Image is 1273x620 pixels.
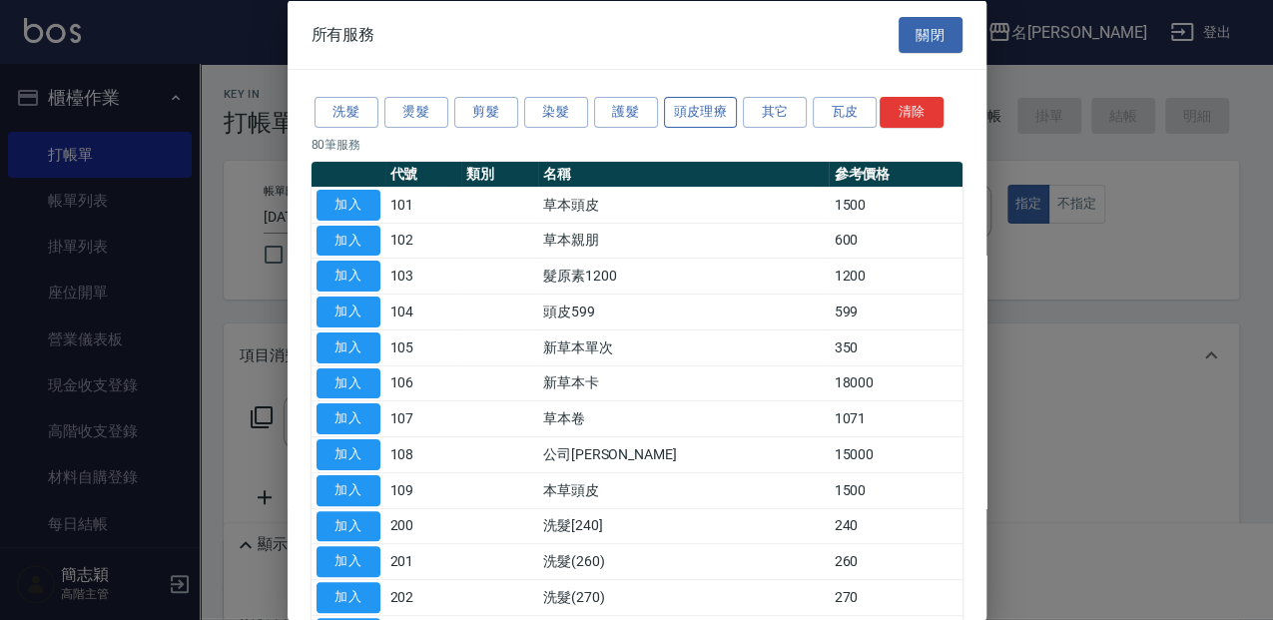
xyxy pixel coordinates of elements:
button: 加入 [317,225,380,256]
button: 加入 [317,403,380,434]
button: 其它 [743,97,807,128]
td: 1071 [829,400,961,436]
td: 102 [385,223,462,259]
td: 洗髮(260) [538,543,830,579]
td: 頭皮599 [538,294,830,329]
td: 599 [829,294,961,329]
td: 洗髮[240] [538,508,830,544]
td: 202 [385,579,462,615]
button: 燙髮 [384,97,448,128]
td: 260 [829,543,961,579]
th: 名稱 [538,161,830,187]
td: 200 [385,508,462,544]
th: 參考價格 [829,161,961,187]
span: 所有服務 [312,24,375,44]
td: 草本頭皮 [538,187,830,223]
th: 代號 [385,161,462,187]
button: 加入 [317,439,380,470]
td: 草本親朋 [538,223,830,259]
button: 加入 [317,367,380,398]
p: 80 筆服務 [312,135,962,153]
td: 1500 [829,187,961,223]
td: 洗髮(270) [538,579,830,615]
td: 髮原素1200 [538,258,830,294]
td: 240 [829,508,961,544]
button: 加入 [317,189,380,220]
button: 加入 [317,331,380,362]
button: 加入 [317,546,380,577]
button: 清除 [880,97,944,128]
td: 270 [829,579,961,615]
td: 公司[PERSON_NAME] [538,436,830,472]
button: 加入 [317,261,380,292]
button: 染髮 [524,97,588,128]
td: 1200 [829,258,961,294]
td: 新草本單次 [538,329,830,365]
td: 草本卷 [538,400,830,436]
button: 頭皮理療 [664,97,738,128]
td: 15000 [829,436,961,472]
td: 106 [385,365,462,401]
td: 101 [385,187,462,223]
button: 護髮 [594,97,658,128]
td: 104 [385,294,462,329]
td: 1500 [829,472,961,508]
button: 瓦皮 [813,97,877,128]
button: 加入 [317,297,380,327]
td: 201 [385,543,462,579]
td: 350 [829,329,961,365]
td: 18000 [829,365,961,401]
button: 關閉 [899,16,962,53]
button: 剪髮 [454,97,518,128]
td: 107 [385,400,462,436]
button: 加入 [317,510,380,541]
button: 加入 [317,474,380,505]
th: 類別 [461,161,538,187]
td: 本草頭皮 [538,472,830,508]
button: 加入 [317,582,380,613]
td: 103 [385,258,462,294]
td: 105 [385,329,462,365]
td: 108 [385,436,462,472]
td: 600 [829,223,961,259]
button: 洗髮 [315,97,378,128]
td: 新草本卡 [538,365,830,401]
td: 109 [385,472,462,508]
